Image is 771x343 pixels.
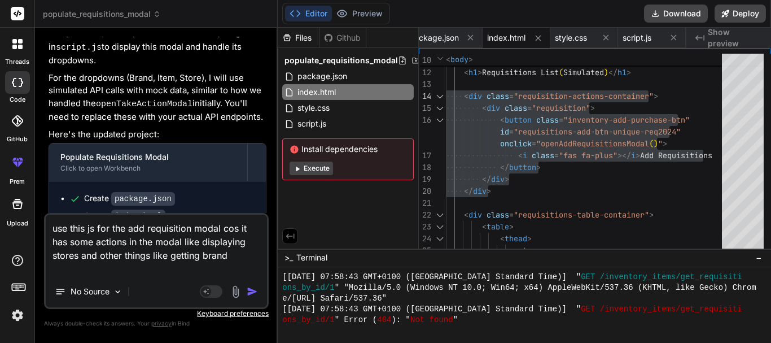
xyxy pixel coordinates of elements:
div: 20 [419,185,431,197]
span: > [468,54,473,64]
span: < [464,210,468,220]
span: e/[URL] Safari/537.36" [282,293,387,304]
span: id [500,127,509,137]
span: onclick [500,138,532,149]
span: ( [559,67,563,77]
div: Create [84,193,175,205]
span: Install dependencies [290,144,406,155]
span: > [478,67,482,77]
img: attachment [229,285,242,298]
span: > [536,162,541,172]
span: 10 [419,54,431,66]
span: ons_by_id/1 [282,315,334,325]
div: Create [84,210,165,222]
div: Github [319,32,366,44]
span: GET [581,304,595,315]
span: = [509,91,514,101]
div: 14 [419,90,431,102]
span: </ [464,186,473,196]
span: index.html [487,32,525,44]
span: class [487,210,509,220]
div: Click to collapse the range. [432,114,447,126]
button: Deploy [715,5,766,23]
span: > [487,186,491,196]
label: Upload [7,219,28,228]
span: > [590,103,595,113]
span: h1 [468,67,478,77]
span: − [756,252,762,263]
span: [[DATE] 07:58:43 GMT+0100 ([GEOGRAPHIC_DATA] Standard Time)] " [282,304,581,315]
span: < [500,115,505,125]
span: </ [608,67,617,77]
span: class [532,150,554,160]
span: > [654,91,658,101]
button: Populate Requisitions ModalClick to open Workbench [49,144,247,181]
span: /inventory_items/get_requisiti [600,304,742,315]
span: populate_requisitions_modal [284,55,398,66]
span: button [505,115,532,125]
span: < [482,103,487,113]
span: ons_by_id/1 [282,283,334,293]
div: Click to collapse the range. [432,90,447,102]
span: < [518,150,523,160]
div: 18 [419,162,431,173]
p: For the dropdowns (Brand, Item, Store), I will use simulated API calls with mock data, similar to... [49,72,266,124]
span: button [509,162,536,172]
span: "fas fa-plus" [559,150,617,160]
span: div [473,186,487,196]
div: 19 [419,173,431,185]
div: Click to collapse the range. [432,245,447,257]
span: " [658,138,663,149]
code: script.js [56,43,102,53]
span: " Error ( [335,315,378,325]
span: " [453,315,458,325]
button: Execute [290,162,333,175]
span: ></ [617,150,631,160]
div: Files [278,32,319,44]
span: "requisition-actions-container" [514,91,654,101]
span: script.js [623,32,651,44]
span: = [559,115,563,125]
span: thead [505,233,527,244]
span: ): " [391,315,410,325]
span: < [464,67,468,77]
span: "inventory-add-purchase-btn" [563,115,690,125]
label: threads [5,57,29,67]
div: 12 [419,67,431,79]
p: Keyboard preferences [44,309,269,318]
code: openTakeActionModal [96,99,192,109]
label: prem [10,177,25,186]
span: div [468,210,482,220]
span: /inventory_items/get_requisiti [600,272,742,283]
span: index.html [296,85,337,99]
span: privacy [151,320,172,327]
span: < [500,233,505,244]
span: = [554,150,559,160]
button: − [754,249,764,267]
div: 21 [419,197,431,209]
p: Here's the updated project: [49,128,266,141]
span: </ [500,162,509,172]
div: 22 [419,209,431,221]
span: GET [581,272,595,283]
span: "requisitions-add-btn-unique-req2024" [514,127,681,137]
button: Download [644,5,708,23]
span: h1 [617,67,627,77]
span: div [491,174,505,184]
div: Click to collapse the range. [432,209,447,221]
span: > [505,174,509,184]
span: Requisitions List [482,67,559,77]
span: " "Mozilla/5.0 (Windows NT 10.0; Win64; x64) AppleWebKit/537.36 (KHTML, like Gecko) Chrom [335,283,756,293]
span: [[DATE] 07:58:43 GMT+0100 ([GEOGRAPHIC_DATA] Standard Time)] " [282,272,581,283]
label: GitHub [7,134,28,144]
span: < [518,245,523,255]
span: table [487,222,509,232]
span: ) [604,67,608,77]
span: = [532,138,536,149]
span: </ [482,174,491,184]
span: package.json [409,32,459,44]
div: 15 [419,102,431,114]
span: ) [654,138,658,149]
span: > [649,210,654,220]
p: Always double-check its answers. Your in Bind [44,318,269,329]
